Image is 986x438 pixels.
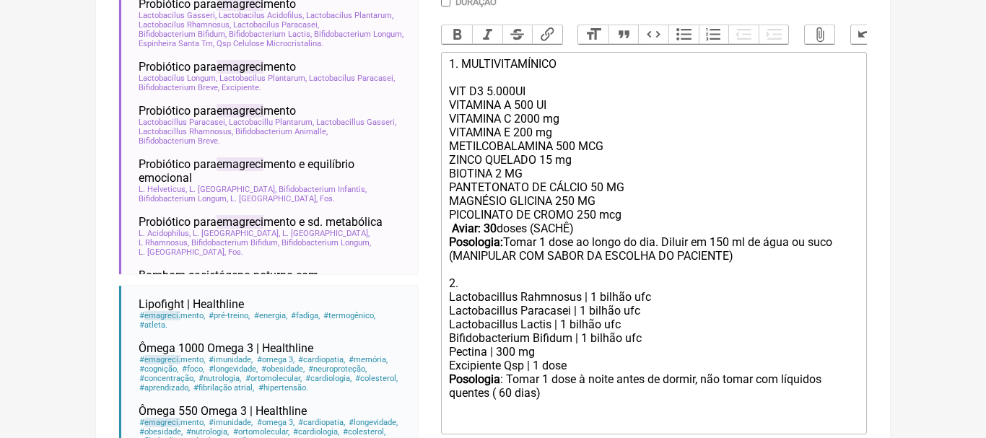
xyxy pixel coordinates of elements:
span: emagreci [217,60,263,74]
div: Lactobacillus Rahmnosus | 1 bilhão ufc [449,290,859,304]
span: omega 3 [256,418,295,427]
span: obesidade [261,364,305,374]
span: atleta [139,320,168,330]
span: Lactobacilus Acidofilus [219,11,304,20]
button: Bullets [668,25,699,44]
div: Lactobacillus Paracasei | 1 bilhão ufc [449,304,859,317]
span: Bifidobacterium Lactis [229,30,312,39]
div: 1. MULTIVITAMÍNICO VIT D3 5.000UI VITAMINA A 500 UI VITAMINA C 2000 mg VITAMINA E 200 mg METILCOB... [449,57,859,167]
span: Lactobacillu Plantarum [229,118,314,127]
span: longevidade [207,364,258,374]
span: Bifidobacterium Infantis [279,185,367,194]
span: longevidade [348,418,398,427]
strong: Posologia: [449,235,503,249]
div: Excipiente Qsp | 1 dose [449,359,859,372]
span: Excipiente [222,83,261,92]
span: Lactobacillus Rhamnosus [139,127,233,136]
span: cognição [139,364,179,374]
span: Bifidobacterium Longum [282,238,371,248]
span: aprendizado [139,383,191,393]
span: Bifidobacterium Breve [139,136,220,146]
button: Heading [578,25,608,44]
span: nutrologia [186,427,230,437]
span: L. [GEOGRAPHIC_DATA] [230,194,318,203]
button: Link [532,25,562,44]
span: Bifidobacterium Animalle [235,127,328,136]
button: Undo [851,25,881,44]
span: neuroproteção [307,364,367,374]
span: Probiótico para mento [139,60,296,74]
span: Ômega 1000 Omega 3 | Healthline [139,341,313,355]
span: imunidade [208,418,253,427]
span: Bifidobacterium Longum [139,194,228,203]
span: cardiologia [292,427,340,437]
button: Decrease Level [728,25,759,44]
span: fibrilação atrial [193,383,255,393]
span: mento [139,355,206,364]
button: Strikethrough [502,25,533,44]
span: obesidade [139,427,183,437]
span: Bifidobacterium Bifidum [139,30,227,39]
button: Code [638,25,668,44]
span: Probiótico para mento [139,104,296,118]
span: Espinheira Santa Tm [139,39,214,48]
span: ortomolecular [232,427,289,437]
button: Increase Level [759,25,789,44]
span: L. Helveticus [139,185,187,194]
span: emagreci [144,418,180,427]
span: Fos [320,194,335,203]
span: Lactobacilus Plantarum [306,11,393,20]
span: Ômega 550 Omega 3 | Healthline [139,404,307,418]
span: imunidade [208,355,253,364]
span: memória [348,355,388,364]
span: Lactobacillus Paracasei [139,118,227,127]
div: PANTETONATO DE CÁLCIO 50 MG MAGNÉSIO GLICINA 250 MG PICOLINATO DE CROMO 250 mcg doses (SACHÊ) Tom... [449,180,859,290]
span: emagreci [217,157,263,171]
span: nutrologia [198,374,242,383]
span: L. [GEOGRAPHIC_DATA] [193,229,280,238]
strong: Aviar: 30 [452,222,497,235]
span: foco [181,364,205,374]
span: emagreci [144,311,180,320]
span: ortomolecular [244,374,302,383]
button: Numbers [699,25,729,44]
button: Italic [472,25,502,44]
span: termogênico [323,311,376,320]
span: Lactobacilus Plantarum [219,74,307,83]
div: Bifidobacterium Bifidum | 1 bilhão ufc [449,331,859,345]
span: Probiótico para mento e equilíbrio emocional [139,157,406,185]
span: colesterol [342,427,386,437]
span: Probiótico para mento e sd. metabólica [139,215,383,229]
div: Pectina | 300 mg [449,345,859,359]
span: Lipofight | Healthline [139,297,244,311]
span: Lactobacilus Longum [139,74,217,83]
span: colesterol [354,374,398,383]
div: BIOTINA 2 MG [449,167,859,180]
span: L. [GEOGRAPHIC_DATA] [139,248,226,257]
span: Bifidobacterium Longum [314,30,403,39]
button: Bold [442,25,472,44]
span: Bifidobacterium Breve [139,83,219,92]
button: Quote [608,25,639,44]
span: pré-treino [208,311,250,320]
span: L. [GEOGRAPHIC_DATA] [282,229,370,238]
span: Qsp Celulose Microcristalina [217,39,323,48]
div: : Tomar 1 dose à noite antes de dormir, não tomar com líquidos quentes ㅤ( 60 dias) [449,372,859,429]
span: Bifidobacterium Bifidum [191,238,279,248]
span: emagreci [217,215,263,229]
span: omega 3 [256,355,295,364]
span: Fos [228,248,243,257]
span: cardiologia [305,374,352,383]
span: mento [139,311,206,320]
span: L Rhamnosus [139,238,189,248]
span: hipertensão [257,383,308,393]
span: L. [GEOGRAPHIC_DATA] [189,185,276,194]
div: Lactobacillus Lactis | 1 bilhão ufc [449,317,859,331]
span: energia [253,311,287,320]
button: Attach Files [805,25,835,44]
span: concentração [139,374,196,383]
span: cardiopatia [297,355,346,364]
strong: Posologia [449,372,500,386]
span: mento [139,418,206,427]
span: emagreci [144,355,180,364]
